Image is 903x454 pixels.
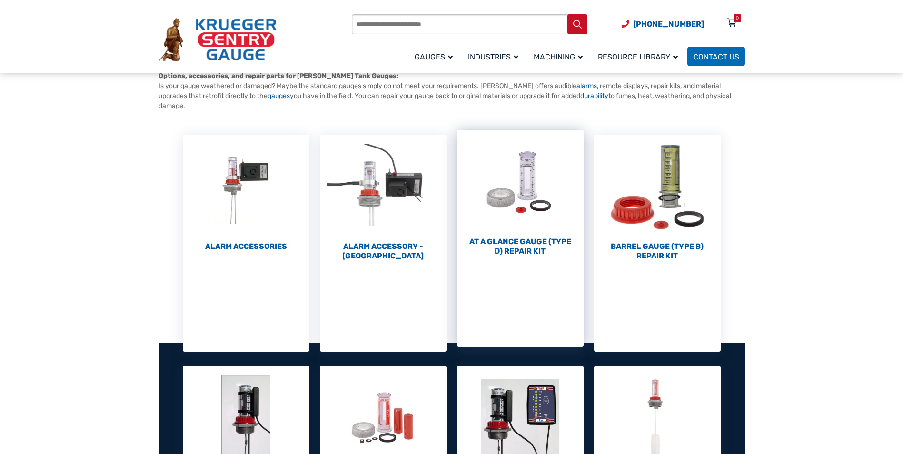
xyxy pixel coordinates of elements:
[183,135,309,251] a: Visit product category Alarm Accessories
[183,135,309,239] img: Alarm Accessories
[457,130,584,235] img: At a Glance Gauge (Type D) Repair Kit
[409,45,462,68] a: Gauges
[462,45,528,68] a: Industries
[592,45,687,68] a: Resource Library
[159,72,398,80] strong: Options, accessories, and repair parts for [PERSON_NAME] Tank Gauges:
[320,242,447,261] h2: Alarm Accessory - [GEOGRAPHIC_DATA]
[580,92,608,100] a: durability
[159,71,745,111] p: Is your gauge weathered or damaged? Maybe the standard gauges simply do not meet your requirement...
[598,52,678,61] span: Resource Library
[594,135,721,239] img: Barrel Gauge (Type B) Repair Kit
[534,52,583,61] span: Machining
[183,242,309,251] h2: Alarm Accessories
[594,242,721,261] h2: Barrel Gauge (Type B) Repair Kit
[468,52,518,61] span: Industries
[268,92,290,100] a: gauges
[687,47,745,66] a: Contact Us
[159,18,277,62] img: Krueger Sentry Gauge
[736,14,739,22] div: 0
[576,82,597,90] a: alarms
[320,135,447,239] img: Alarm Accessory - DC
[693,52,739,61] span: Contact Us
[594,135,721,261] a: Visit product category Barrel Gauge (Type B) Repair Kit
[622,18,704,30] a: Phone Number (920) 434-8860
[457,130,584,256] a: Visit product category At a Glance Gauge (Type D) Repair Kit
[633,20,704,29] span: [PHONE_NUMBER]
[320,135,447,261] a: Visit product category Alarm Accessory - DC
[415,52,453,61] span: Gauges
[457,237,584,256] h2: At a Glance Gauge (Type D) Repair Kit
[528,45,592,68] a: Machining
